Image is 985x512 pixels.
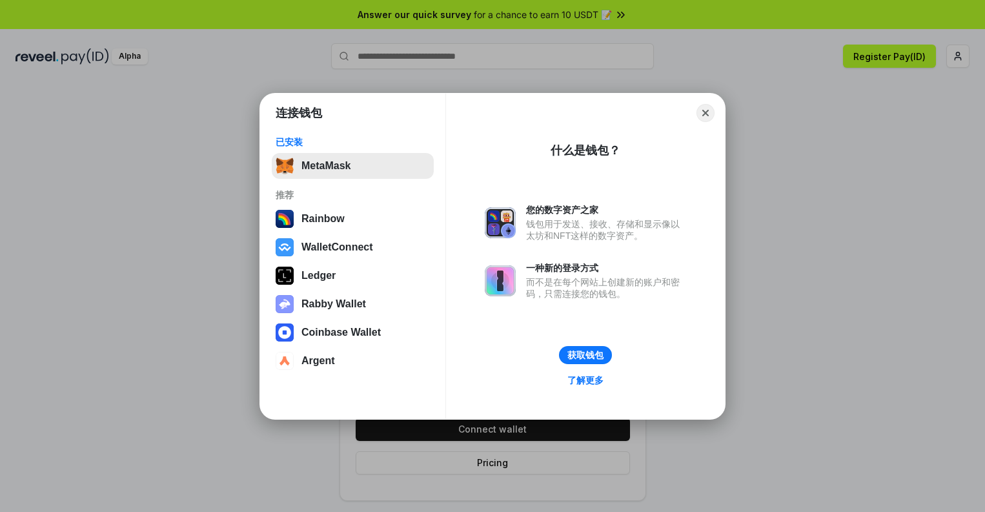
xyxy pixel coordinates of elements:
button: MetaMask [272,153,434,179]
img: svg+xml,%3Csvg%20width%3D%2228%22%20height%3D%2228%22%20viewBox%3D%220%200%2028%2028%22%20fill%3D... [276,238,294,256]
div: 一种新的登录方式 [526,262,686,274]
div: Coinbase Wallet [301,327,381,338]
h1: 连接钱包 [276,105,322,121]
div: 推荐 [276,189,430,201]
img: svg+xml,%3Csvg%20fill%3D%22none%22%20height%3D%2233%22%20viewBox%3D%220%200%2035%2033%22%20width%... [276,157,294,175]
div: WalletConnect [301,241,373,253]
div: 钱包用于发送、接收、存储和显示像以太坊和NFT这样的数字资产。 [526,218,686,241]
div: 获取钱包 [567,349,604,361]
img: svg+xml,%3Csvg%20xmlns%3D%22http%3A%2F%2Fwww.w3.org%2F2000%2Fsvg%22%20fill%3D%22none%22%20viewBox... [276,295,294,313]
div: 而不是在每个网站上创建新的账户和密码，只需连接您的钱包。 [526,276,686,300]
div: Argent [301,355,335,367]
button: Argent [272,348,434,374]
img: svg+xml,%3Csvg%20width%3D%2228%22%20height%3D%2228%22%20viewBox%3D%220%200%2028%2028%22%20fill%3D... [276,323,294,342]
button: Close [696,104,715,122]
button: Coinbase Wallet [272,320,434,345]
div: 您的数字资产之家 [526,204,686,216]
img: svg+xml,%3Csvg%20xmlns%3D%22http%3A%2F%2Fwww.w3.org%2F2000%2Fsvg%22%20fill%3D%22none%22%20viewBox... [485,265,516,296]
img: svg+xml,%3Csvg%20xmlns%3D%22http%3A%2F%2Fwww.w3.org%2F2000%2Fsvg%22%20fill%3D%22none%22%20viewBox... [485,207,516,238]
a: 了解更多 [560,372,611,389]
button: Rainbow [272,206,434,232]
button: WalletConnect [272,234,434,260]
button: 获取钱包 [559,346,612,364]
div: 了解更多 [567,374,604,386]
img: svg+xml,%3Csvg%20xmlns%3D%22http%3A%2F%2Fwww.w3.org%2F2000%2Fsvg%22%20width%3D%2228%22%20height%3... [276,267,294,285]
div: Rabby Wallet [301,298,366,310]
div: 什么是钱包？ [551,143,620,158]
button: Rabby Wallet [272,291,434,317]
button: Ledger [272,263,434,289]
div: MetaMask [301,160,350,172]
img: svg+xml,%3Csvg%20width%3D%22120%22%20height%3D%22120%22%20viewBox%3D%220%200%20120%20120%22%20fil... [276,210,294,228]
div: Rainbow [301,213,345,225]
div: 已安装 [276,136,430,148]
img: svg+xml,%3Csvg%20width%3D%2228%22%20height%3D%2228%22%20viewBox%3D%220%200%2028%2028%22%20fill%3D... [276,352,294,370]
div: Ledger [301,270,336,282]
